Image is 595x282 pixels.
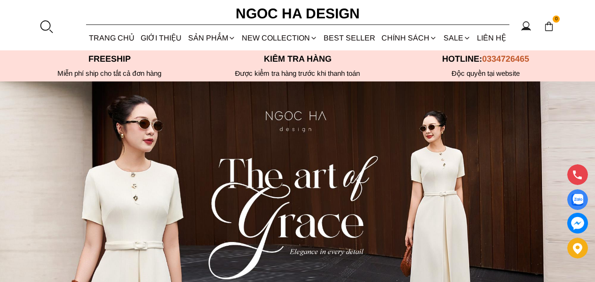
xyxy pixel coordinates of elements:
span: 0334726465 [482,54,529,64]
a: LIÊN HỆ [474,25,509,50]
div: Miễn phí ship cho tất cả đơn hàng [16,69,204,78]
p: Freeship [16,54,204,64]
a: BEST SELLER [321,25,379,50]
a: GIỚI THIỆU [138,25,185,50]
p: Được kiểm tra hàng trước khi thanh toán [204,69,392,78]
div: SẢN PHẨM [185,25,238,50]
a: TRANG CHỦ [86,25,138,50]
img: img-CART-ICON-ksit0nf1 [544,21,554,32]
h6: Độc quyền tại website [392,69,580,78]
a: messenger [567,213,588,234]
img: Display image [571,194,583,206]
a: Ngoc Ha Design [227,2,368,25]
a: NEW COLLECTION [238,25,320,50]
p: Hotline: [392,54,580,64]
a: Display image [567,189,588,210]
font: Kiểm tra hàng [264,54,332,64]
div: Chính sách [379,25,440,50]
span: 0 [553,16,560,23]
a: SALE [440,25,474,50]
